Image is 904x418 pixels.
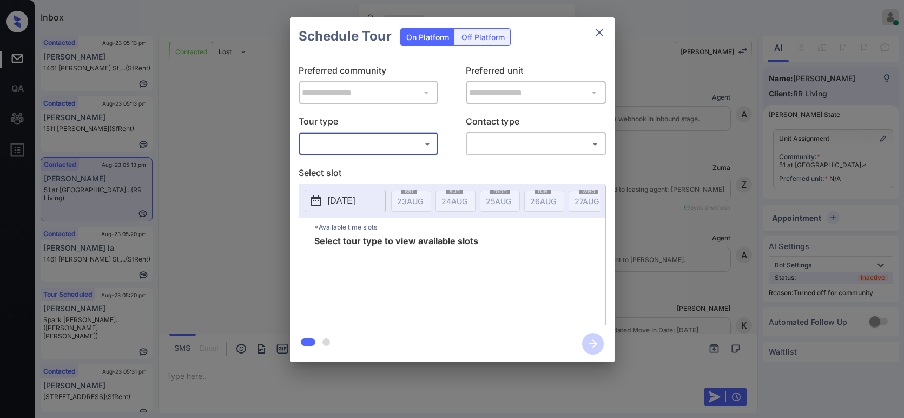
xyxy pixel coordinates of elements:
[328,194,355,207] p: [DATE]
[314,218,605,237] p: *Available time slots
[305,190,386,212] button: [DATE]
[466,64,606,81] p: Preferred unit
[466,115,606,132] p: Contact type
[299,64,439,81] p: Preferred community
[456,29,510,45] div: Off Platform
[314,237,478,323] span: Select tour type to view available slots
[299,115,439,132] p: Tour type
[401,29,454,45] div: On Platform
[290,17,400,55] h2: Schedule Tour
[299,166,606,184] p: Select slot
[589,22,610,43] button: close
